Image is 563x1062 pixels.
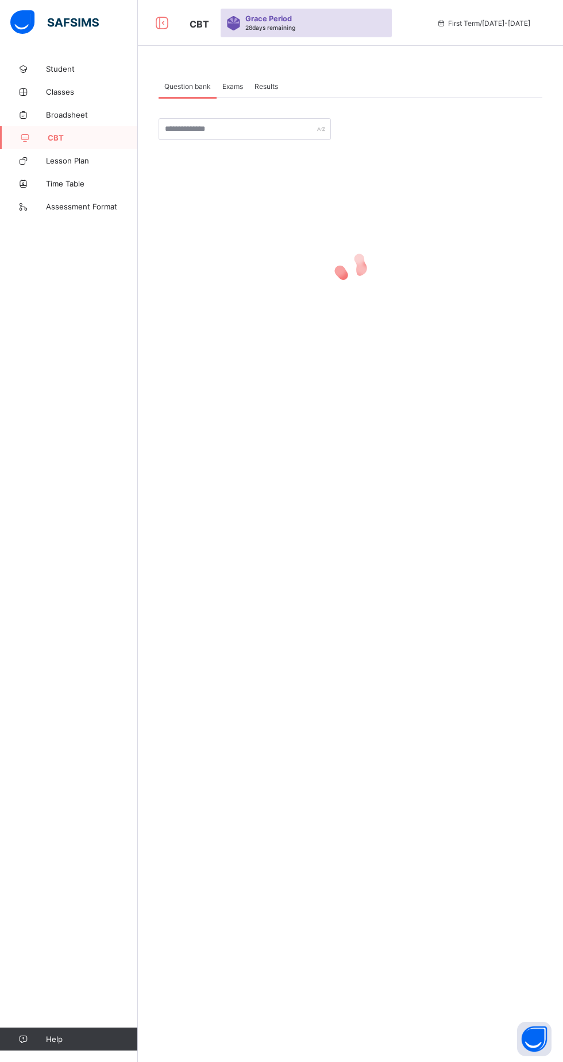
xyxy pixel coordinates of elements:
[46,179,138,188] span: Time Table
[46,110,138,119] span: Broadsheet
[245,24,295,31] span: 28 days remaining
[190,18,209,30] span: CBT
[164,82,211,91] span: Question bank
[46,202,138,211] span: Assessment Format
[517,1022,552,1056] button: Open asap
[226,16,241,30] img: sticker-purple.71386a28dfed39d6af7621340158ba97.svg
[245,14,292,23] span: Grace Period
[46,64,138,73] span: Student
[46,1034,137,1044] span: Help
[46,156,138,165] span: Lesson Plan
[254,82,278,91] span: Results
[437,19,530,28] span: session/term information
[46,87,138,96] span: Classes
[48,133,138,142] span: CBT
[222,82,243,91] span: Exams
[10,10,99,34] img: safsims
